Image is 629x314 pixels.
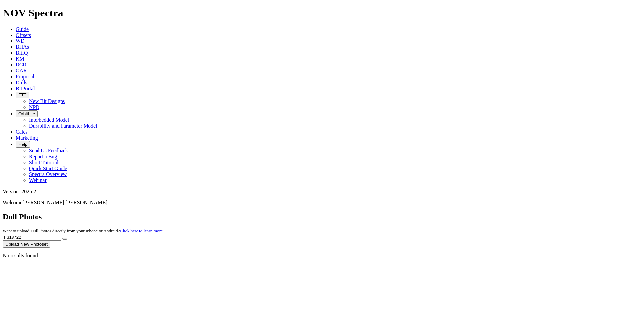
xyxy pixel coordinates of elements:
[16,26,29,32] a: Guide
[16,74,34,79] a: Proposal
[18,142,27,147] span: Help
[16,44,29,50] a: BHAs
[3,7,626,19] h1: NOV Spectra
[3,234,61,241] input: Search Serial Number
[16,38,25,44] a: WD
[29,104,39,110] a: NPD
[29,123,97,129] a: Durability and Parameter Model
[3,212,626,221] h2: Dull Photos
[3,253,626,259] p: No results found.
[3,228,164,233] small: Want to upload Dull Photos directly from your iPhone or Android?
[29,177,47,183] a: Webinar
[3,200,626,206] p: Welcome
[16,135,38,141] a: Marketing
[16,50,28,56] a: BitIQ
[16,62,26,67] a: BCR
[29,166,67,171] a: Quick Start Guide
[16,68,27,73] a: OAR
[18,92,26,97] span: FTT
[16,56,24,62] a: KM
[29,171,67,177] a: Spectra Overview
[3,241,50,248] button: Upload New Photoset
[18,111,35,116] span: OrbitLite
[120,228,164,233] a: Click here to learn more.
[22,200,107,205] span: [PERSON_NAME] [PERSON_NAME]
[29,117,69,123] a: Interbedded Model
[16,92,29,98] button: FTT
[3,189,626,195] div: Version: 2025.2
[16,32,31,38] a: Offsets
[16,86,35,91] a: BitPortal
[29,154,57,159] a: Report a Bug
[16,141,30,148] button: Help
[16,110,38,117] button: OrbitLite
[16,80,27,85] a: Dulls
[29,148,68,153] a: Send Us Feedback
[29,98,65,104] a: New Bit Designs
[29,160,61,165] a: Short Tutorials
[16,129,28,135] a: Calcs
